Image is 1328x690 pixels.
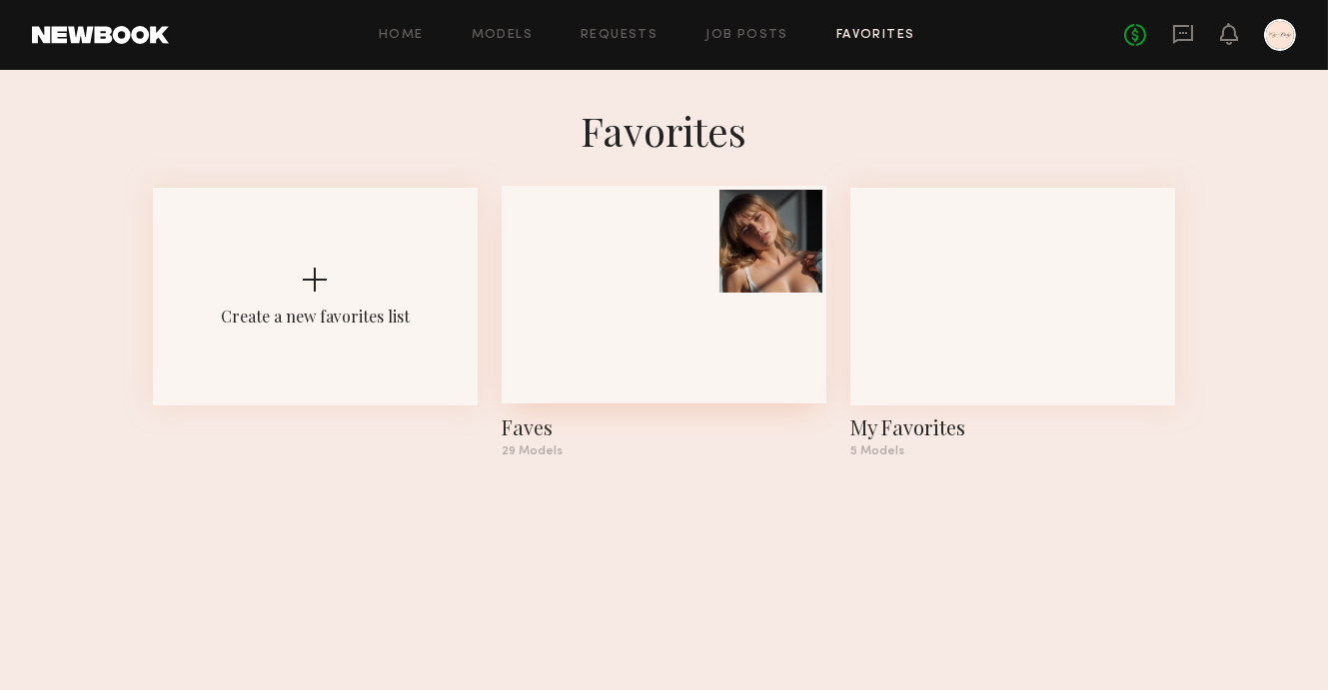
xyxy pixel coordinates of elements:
a: Models [472,29,533,42]
a: Requests [581,29,658,42]
button: Create a new favorites list [153,188,478,473]
a: My Favorites5 Models [850,188,1175,457]
div: 5 Models [850,445,1175,457]
a: Home [379,29,424,42]
a: Faves29 Models [502,188,826,457]
div: My Favorites [850,413,1175,441]
a: Favorites [836,29,915,42]
div: 29 Models [502,445,826,457]
div: Faves [502,413,826,441]
a: Job Posts [705,29,788,42]
div: Create a new favorites list [221,306,410,327]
